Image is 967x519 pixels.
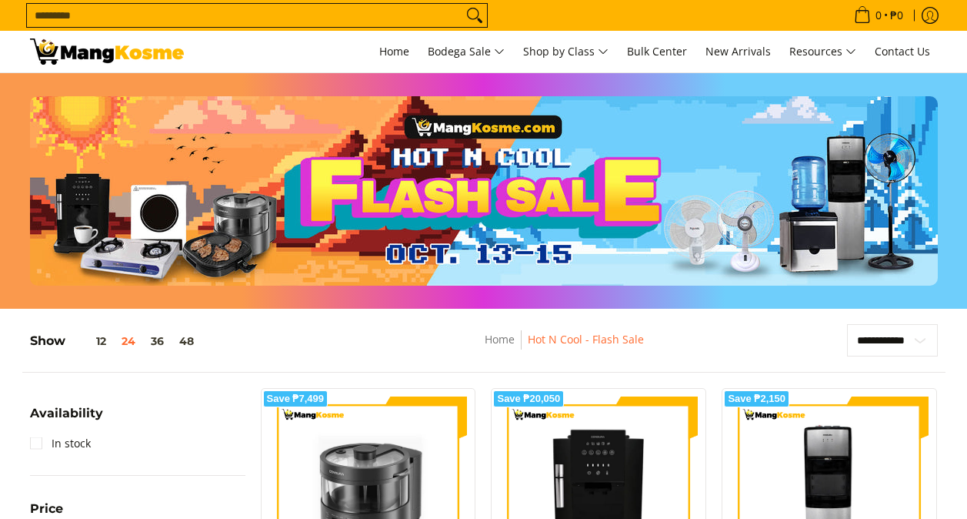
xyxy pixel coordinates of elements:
span: Home [379,44,409,59]
a: Home [485,332,515,347]
a: Shop by Class [515,31,616,72]
span: Save ₱7,499 [267,394,325,403]
button: 36 [143,335,172,347]
span: ₱0 [888,10,905,21]
a: Bodega Sale [420,31,512,72]
nav: Breadcrumbs [374,330,755,365]
a: Home [372,31,417,72]
span: Save ₱20,050 [497,394,560,403]
span: Shop by Class [523,42,609,62]
a: Resources [782,31,864,72]
span: Resources [789,42,856,62]
span: • [849,7,908,24]
span: Bulk Center [627,44,687,59]
h5: Show [30,333,202,349]
span: 0 [873,10,884,21]
span: Save ₱2,150 [728,394,785,403]
span: Price [30,503,63,515]
span: New Arrivals [705,44,771,59]
button: 48 [172,335,202,347]
span: Availability [30,407,103,420]
button: 12 [65,335,114,347]
a: Hot N Cool - Flash Sale [528,332,644,347]
button: Search [462,4,487,27]
nav: Main Menu [199,31,938,72]
a: Contact Us [867,31,938,72]
a: In stock [30,431,91,456]
img: Hot N Cool: Mang Kosme MID-PAYDAY APPLIANCES SALE! l Mang Kosme [30,39,184,65]
span: Contact Us [875,44,930,59]
a: New Arrivals [698,31,779,72]
summary: Open [30,407,103,431]
button: 24 [114,335,143,347]
span: Bodega Sale [428,42,505,62]
a: Bulk Center [619,31,695,72]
